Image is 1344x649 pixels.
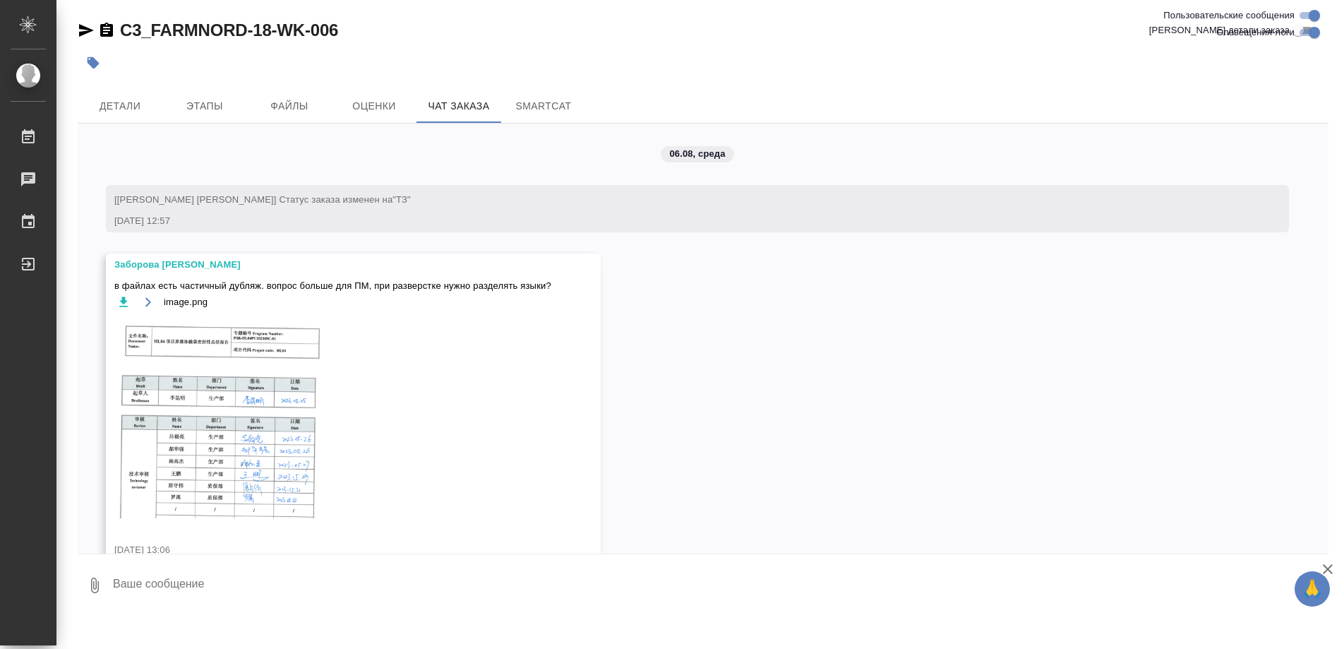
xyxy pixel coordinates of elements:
[171,97,239,115] span: Этапы
[1149,23,1290,37] span: [PERSON_NAME] детали заказа
[1300,574,1324,604] span: 🙏
[392,194,411,205] span: "ТЗ"
[78,22,95,39] button: Скопировать ссылку для ЯМессенджера
[669,147,725,161] p: 06.08, среда
[114,194,411,205] span: [[PERSON_NAME] [PERSON_NAME]] Статус заказа изменен на
[340,97,408,115] span: Оценки
[164,295,208,309] span: image.png
[114,258,551,272] div: Заборова [PERSON_NAME]
[510,97,577,115] span: SmartCat
[78,47,109,78] button: Добавить тэг
[256,97,323,115] span: Файлы
[120,20,338,40] a: C3_FARMNORD-18-WK-006
[114,543,551,557] div: [DATE] 13:06
[425,97,493,115] span: Чат заказа
[114,293,132,311] button: Скачать
[114,214,1240,228] div: [DATE] 12:57
[1216,25,1295,40] span: Оповещения-логи
[139,293,157,311] button: Открыть на драйве
[114,279,551,293] span: в файлах есть частичный дубляж. вопрос больше для ПМ, при разверстке нужно разделять языки?
[98,22,115,39] button: Скопировать ссылку
[86,97,154,115] span: Детали
[1163,8,1295,23] span: Пользовательские сообщения
[114,318,326,518] img: image.png
[1295,571,1330,607] button: 🙏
